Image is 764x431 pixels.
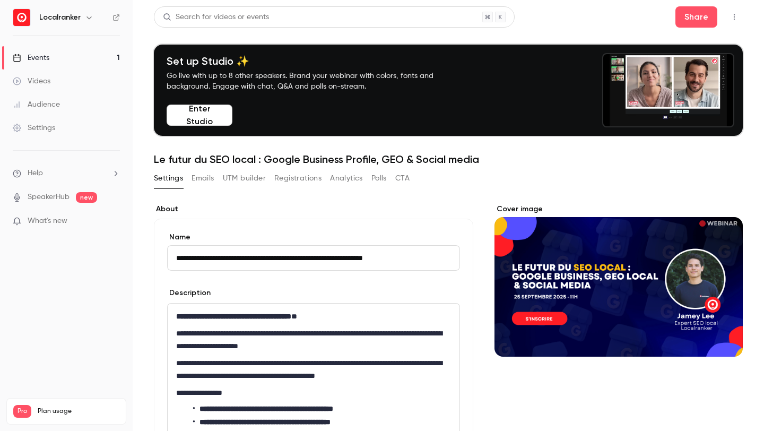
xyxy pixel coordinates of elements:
[395,170,410,187] button: CTA
[38,407,119,416] span: Plan usage
[163,12,269,23] div: Search for videos or events
[154,204,473,214] label: About
[28,215,67,227] span: What's new
[223,170,266,187] button: UTM builder
[330,170,363,187] button: Analytics
[154,170,183,187] button: Settings
[13,99,60,110] div: Audience
[76,192,97,203] span: new
[13,53,49,63] div: Events
[167,55,458,67] h4: Set up Studio ✨
[28,192,70,203] a: SpeakerHub
[675,6,717,28] button: Share
[192,170,214,187] button: Emails
[107,217,120,226] iframe: Noticeable Trigger
[39,12,81,23] h6: Localranker
[371,170,387,187] button: Polls
[167,105,232,126] button: Enter Studio
[167,288,211,298] label: Description
[494,204,743,357] section: Cover image
[154,153,743,166] h1: Le futur du SEO local : Google Business Profile, GEO & Social media
[28,168,43,179] span: Help
[13,9,30,26] img: Localranker
[13,76,50,87] div: Videos
[13,405,31,418] span: Pro
[167,232,460,243] label: Name
[167,71,458,92] p: Go live with up to 8 other speakers. Brand your webinar with colors, fonts and background. Engage...
[494,204,743,214] label: Cover image
[274,170,322,187] button: Registrations
[13,168,120,179] li: help-dropdown-opener
[13,123,55,133] div: Settings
